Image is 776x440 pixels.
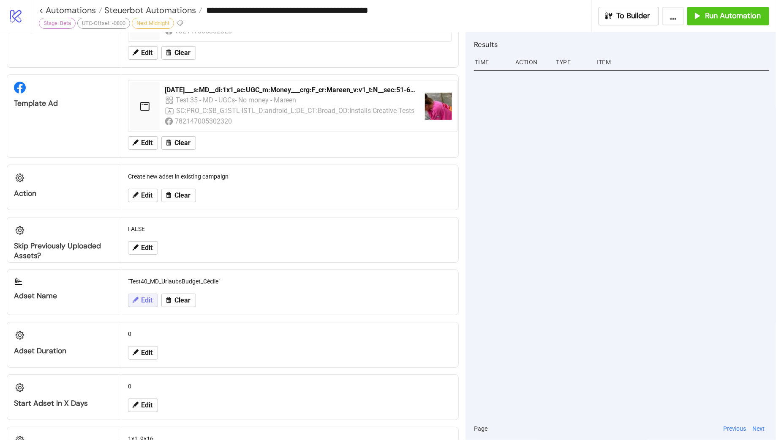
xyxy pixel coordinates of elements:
[515,54,549,70] div: Action
[721,424,749,433] button: Previous
[14,99,114,108] div: Template Ad
[141,244,152,252] span: Edit
[125,273,455,289] div: "Test40_MD_UrlaubsBudget_Cécile"
[102,6,202,14] a: Steuerbot Automations
[125,221,455,237] div: FALSE
[14,399,114,408] div: Start Adset in X Days
[705,11,761,21] span: Run Automation
[141,401,152,409] span: Edit
[141,297,152,304] span: Edit
[617,11,651,21] span: To Builder
[141,139,152,147] span: Edit
[128,294,158,307] button: Edit
[174,297,191,304] span: Clear
[125,378,455,394] div: 0
[662,7,684,25] button: ...
[161,294,196,307] button: Clear
[14,291,114,301] div: Adset Name
[750,424,768,433] button: Next
[14,346,114,356] div: Adset Duration
[165,85,418,95] div: [DATE]___s:MD__di:1x1_ac:UGC_m:Money___crg:F_cr:Mareen_v:v1_t:N__sec:51-60_fb14a2b9
[141,349,152,357] span: Edit
[128,399,158,412] button: Edit
[77,18,130,29] div: UTC-Offset: -0800
[39,18,76,29] div: Stage: Beta
[128,46,158,60] button: Edit
[555,54,590,70] div: Type
[161,136,196,150] button: Clear
[128,189,158,202] button: Edit
[141,49,152,57] span: Edit
[14,241,114,261] div: Skip Previously Uploaded Assets?
[599,7,659,25] button: To Builder
[687,7,769,25] button: Run Automation
[174,49,191,57] span: Clear
[128,241,158,255] button: Edit
[174,192,191,199] span: Clear
[425,93,452,120] img: https://scontent-fra5-1.xx.fbcdn.net/v/t15.5256-10/543739027_793986029702416_6414427563164152834_...
[174,139,191,147] span: Clear
[14,189,114,198] div: Action
[596,54,769,70] div: Item
[175,116,234,126] div: 782147005302320
[474,39,769,50] h2: Results
[39,6,102,14] a: < Automations
[132,18,174,29] div: Next Midnight
[128,136,158,150] button: Edit
[474,54,509,70] div: Time
[125,326,455,342] div: 0
[141,192,152,199] span: Edit
[176,95,297,105] div: Test 35 - MD - UGCs- No money - Mareen
[128,346,158,360] button: Edit
[161,46,196,60] button: Clear
[125,168,455,184] div: Create new adset in existing campaign
[176,105,415,116] div: SC:PRO_C:SB_G:ISTL-ISTL_D:android_L:DE_CT:Broad_OD:Installs Creative Tests
[161,189,196,202] button: Clear
[102,5,196,16] span: Steuerbot Automations
[474,424,487,433] span: Page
